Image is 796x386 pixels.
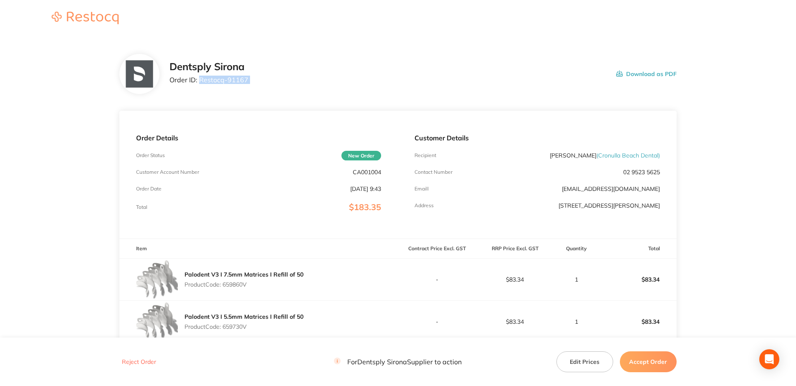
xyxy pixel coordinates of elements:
[596,152,660,159] span: ( Cronulla Beach Dental )
[414,134,660,142] p: Customer Details
[136,186,162,192] p: Order Date
[136,259,178,300] img: YWZlYjB3cg
[119,239,398,259] th: Item
[169,61,248,73] h2: Dentsply Sirona
[169,76,248,84] p: Order ID: Restocq- 91167
[43,12,127,25] a: Restocq logo
[599,312,676,332] p: $83.34
[136,134,381,142] p: Order Details
[476,239,554,259] th: RRP Price Excl. GST
[414,203,434,208] p: Address
[184,323,303,330] p: Product Code: 659730V
[414,169,452,175] p: Contact Number
[353,169,381,175] p: CA001004
[136,152,165,158] p: Order Status
[184,313,303,320] a: Palodent V3 I 5.5mm Matrices I Refill of 50
[476,318,553,325] p: $83.34
[599,239,677,259] th: Total
[334,358,462,366] p: For Dentsply Sirona Supplier to action
[554,318,598,325] p: 1
[398,318,475,325] p: -
[599,269,676,289] p: $83.34
[349,202,381,212] span: $183.35
[184,281,303,288] p: Product Code: 659860V
[398,276,475,283] p: -
[554,276,598,283] p: 1
[398,239,476,259] th: Contract Price Excl. GST
[414,186,429,192] p: Emaill
[476,276,553,283] p: $83.34
[550,152,660,159] p: [PERSON_NAME]
[414,152,436,158] p: Recipient
[341,151,381,160] span: New Order
[136,169,199,175] p: Customer Account Number
[562,185,660,193] a: [EMAIL_ADDRESS][DOMAIN_NAME]
[43,12,127,24] img: Restocq logo
[616,61,677,87] button: Download as PDF
[119,358,159,366] button: Reject Order
[759,349,779,369] div: Open Intercom Messenger
[136,301,178,343] img: ZnBpdGNmeA
[350,185,381,192] p: [DATE] 9:43
[620,351,677,372] button: Accept Order
[136,204,147,210] p: Total
[623,169,660,175] p: 02 9523 5625
[184,271,303,278] a: Palodent V3 I 7.5mm Matrices I Refill of 50
[126,61,153,88] img: NTllNzd2NQ
[556,351,613,372] button: Edit Prices
[554,239,599,259] th: Quantity
[558,202,660,209] p: [STREET_ADDRESS][PERSON_NAME]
